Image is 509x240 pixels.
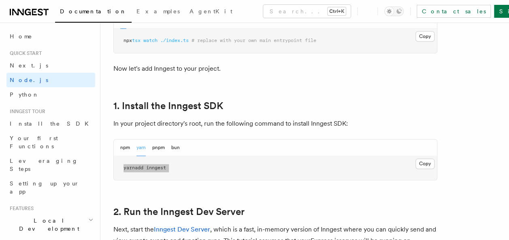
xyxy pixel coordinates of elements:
button: Toggle dark mode [384,6,404,16]
a: AgentKit [185,2,237,22]
a: Leveraging Steps [6,154,95,176]
span: Quick start [6,50,42,57]
span: Node.js [10,77,48,83]
button: pnpm [152,139,165,156]
button: Copy [415,31,434,42]
a: Node.js [6,73,95,87]
a: 1. Install the Inngest SDK [113,100,223,112]
span: Install the SDK [10,120,94,127]
a: Inngest Dev Server [154,225,210,233]
span: watch [143,38,158,43]
span: npx [124,38,132,43]
span: yarn [124,165,135,171]
span: tsx [132,38,141,43]
span: add [135,165,143,171]
button: Local Development [6,213,95,236]
span: Local Development [6,217,88,233]
span: ./index.ts [160,38,189,43]
span: Features [6,205,34,212]
span: Setting up your app [10,180,79,195]
span: Leveraging Steps [10,158,78,172]
a: Setting up your app [6,176,95,199]
a: Documentation [55,2,132,23]
span: Home [10,32,32,40]
span: inngest [146,165,166,171]
button: yarn [136,139,146,156]
button: bun [171,139,180,156]
p: In your project directory's root, run the following command to install Inngest SDK: [113,118,437,129]
a: Contact sales [417,5,491,18]
kbd: Ctrl+K [328,7,346,15]
span: Examples [136,8,180,15]
span: Your first Functions [10,135,58,149]
a: Next.js [6,58,95,73]
span: Inngest tour [6,108,45,115]
p: Now let's add Inngest to your project. [113,63,437,74]
a: Python [6,87,95,102]
span: Documentation [60,8,127,15]
a: Your first Functions [6,131,95,154]
span: Next.js [10,62,48,69]
a: 2. Run the Inngest Dev Server [113,206,245,217]
button: Search...Ctrl+K [263,5,351,18]
a: Home [6,29,95,44]
span: # replace with your own main entrypoint file [192,38,316,43]
a: Install the SDK [6,116,95,131]
button: Copy [415,158,434,169]
span: AgentKit [190,8,232,15]
button: npm [120,139,130,156]
a: Examples [132,2,185,22]
span: Python [10,91,39,98]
